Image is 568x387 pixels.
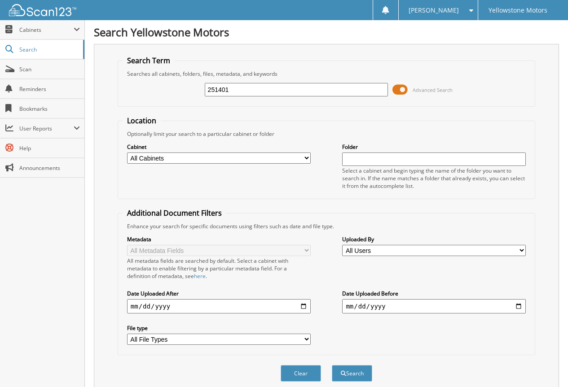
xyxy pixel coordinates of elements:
input: start [127,299,311,313]
div: Enhance your search for specific documents using filters such as date and file type. [123,222,530,230]
label: Folder [342,143,526,151]
span: [PERSON_NAME] [409,8,459,13]
span: User Reports [19,125,74,132]
legend: Location [123,116,161,126]
label: File type [127,324,311,332]
label: Date Uploaded Before [342,290,526,297]
a: here [194,272,206,280]
div: Select a cabinet and begin typing the name of the folder you want to search in. If the name match... [342,167,526,190]
button: Search [332,365,372,382]
span: Help [19,144,80,152]
div: Searches all cabinets, folders, files, metadata, and keywords [123,70,530,78]
label: Cabinet [127,143,311,151]
span: Bookmarks [19,105,80,113]
legend: Additional Document Filters [123,208,226,218]
span: Search [19,46,79,53]
legend: Search Term [123,56,175,65]
label: Uploaded By [342,235,526,243]
span: Advanced Search [413,87,453,93]
span: Scan [19,65,80,73]
button: Clear [281,365,321,382]
div: All metadata fields are searched by default. Select a cabinet with metadata to enable filtering b... [127,257,311,280]
img: scan123-logo-white.svg [9,4,76,16]
span: Reminders [19,85,80,93]
label: Metadata [127,235,311,243]
h1: Search Yellowstone Motors [94,25,559,39]
div: Optionally limit your search to a particular cabinet or folder [123,130,530,138]
input: end [342,299,526,313]
span: Announcements [19,164,80,172]
span: Yellowstone Motors [489,8,547,13]
span: Cabinets [19,26,74,34]
label: Date Uploaded After [127,290,311,297]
